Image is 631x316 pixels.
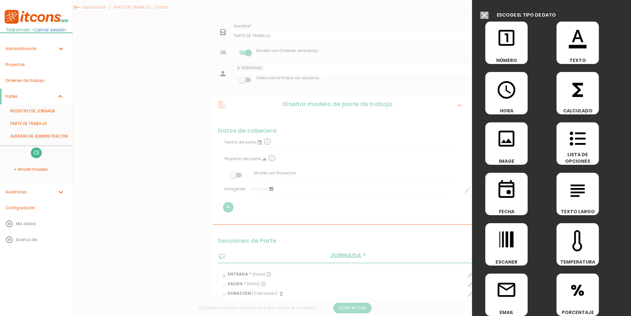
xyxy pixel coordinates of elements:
[557,151,599,164] span: LISTA DE OPCIONES
[497,13,556,18] h2: ESCOGE EL TIPO DE DATO
[496,178,517,200] i: event
[567,128,588,149] i: format_list_bulleted
[496,279,517,300] i: email
[486,158,527,164] span: IMAGE
[557,107,599,114] span: CALCULADO
[496,128,517,149] i: image
[557,259,599,265] span: TEMPERATURA
[567,180,588,201] i: subject
[496,79,517,100] i: access_time
[567,27,588,48] i: format_color_text
[496,229,517,250] i: line_weight
[557,309,599,316] span: PORCENTAJE
[486,309,527,316] span: EMAIL
[557,57,599,64] span: TEXTO
[486,208,527,215] span: FECHA
[486,57,527,64] span: NÚMERO
[496,27,517,48] i: looks_one
[557,208,599,215] span: TEXTO LARGO
[486,259,527,265] span: ESCANER
[486,107,527,114] span: HORA
[557,274,599,302] span: %
[567,79,588,100] i: functions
